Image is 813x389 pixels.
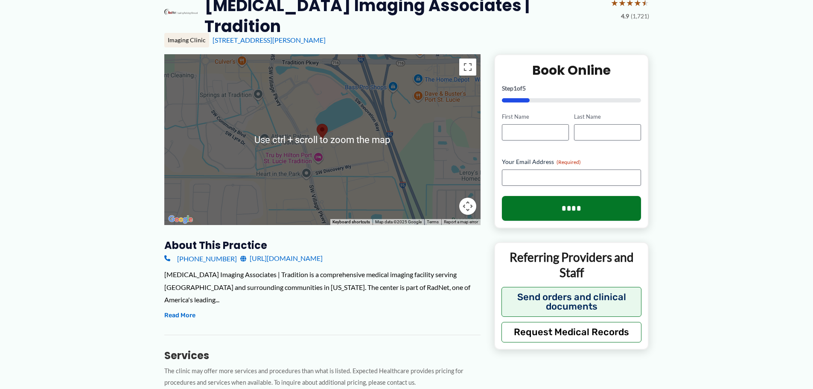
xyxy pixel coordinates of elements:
button: Map camera controls [459,198,476,215]
img: Google [166,214,195,225]
h2: Book Online [502,62,641,79]
label: First Name [502,113,569,121]
span: 4.9 [621,11,629,22]
button: Send orders and clinical documents [501,287,642,317]
a: [URL][DOMAIN_NAME] [240,252,323,265]
span: 5 [522,85,526,92]
a: Report a map error [444,219,478,224]
p: Referring Providers and Staff [501,249,642,281]
span: (1,721) [631,11,649,22]
span: 1 [513,85,517,92]
button: Keyboard shortcuts [332,219,370,225]
p: Step of [502,85,641,91]
a: [PHONE_NUMBER] [164,252,237,265]
label: Last Name [574,113,641,121]
h3: About this practice [164,239,481,252]
div: [MEDICAL_DATA] Imaging Associates | Tradition is a comprehensive medical imaging facility serving... [164,268,481,306]
h3: Services [164,349,481,362]
p: The clinic may offer more services and procedures than what is listed. Expected Healthcare provid... [164,366,481,389]
a: Terms (opens in new tab) [427,219,439,224]
button: Read More [164,310,195,321]
label: Your Email Address [502,158,641,166]
a: [STREET_ADDRESS][PERSON_NAME] [213,36,326,44]
a: Open this area in Google Maps (opens a new window) [166,214,195,225]
span: Map data ©2025 Google [375,219,422,224]
span: (Required) [557,159,581,165]
button: Toggle fullscreen view [459,58,476,76]
button: Request Medical Records [501,322,642,342]
div: Imaging Clinic [164,33,209,47]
